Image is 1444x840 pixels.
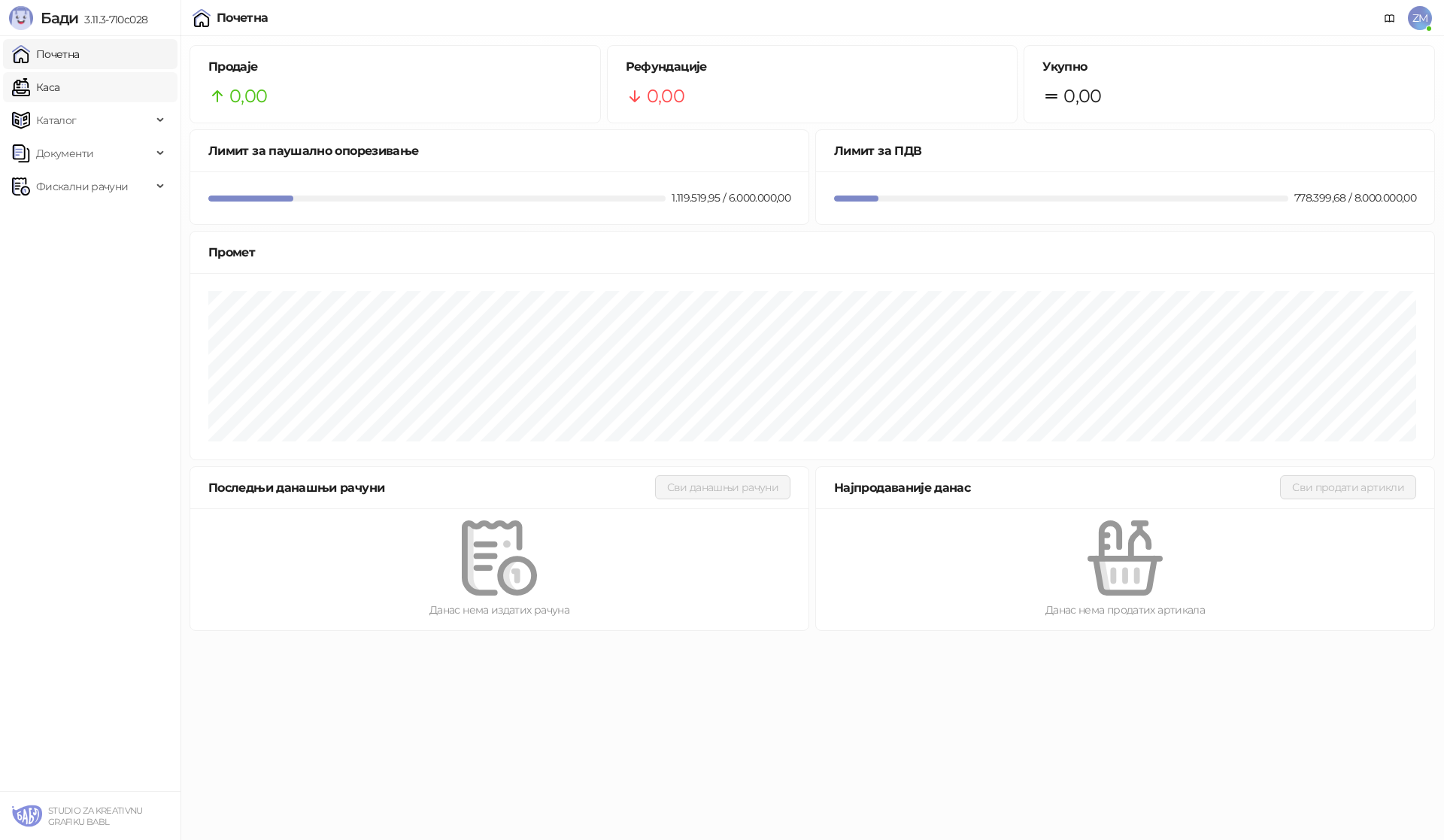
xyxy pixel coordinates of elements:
div: Лимит за паушално опорезивање [208,141,790,160]
span: Документи [36,138,93,168]
a: Каса [12,72,59,102]
span: 0,00 [1063,82,1101,111]
span: Каталог [36,105,77,135]
button: Сви данашњи рачуни [655,475,790,499]
small: STUDIO ZA KREATIVNU GRAFIKU BABL [48,805,143,827]
span: 0,00 [647,82,684,111]
a: Почетна [12,39,80,69]
span: Фискални рачуни [36,171,128,202]
div: Промет [208,243,1416,262]
div: Данас нема продатих артикала [840,602,1410,618]
div: Данас нема издатих рачуна [214,602,784,618]
div: Лимит за ПДВ [834,141,1416,160]
span: 3.11.3-710c028 [78,13,147,26]
span: ZM [1408,6,1432,30]
div: Последњи данашњи рачуни [208,478,655,497]
div: 1.119.519,95 / 6.000.000,00 [669,190,793,206]
img: 64x64-companyLogo-4d0a4515-02ce-43d0-8af4-3da660a44a69.png [12,801,42,831]
h5: Продаје [208,58,582,76]
h5: Рефундације [626,58,1000,76]
div: Почетна [217,12,268,24]
img: Logo [9,6,33,30]
span: Бади [41,9,78,27]
button: Сви продати артикли [1280,475,1416,499]
div: 778.399,68 / 8.000.000,00 [1291,190,1419,206]
h5: Укупно [1042,58,1416,76]
span: 0,00 [229,82,267,111]
a: Документација [1378,6,1402,30]
div: Најпродаваније данас [834,478,1280,497]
